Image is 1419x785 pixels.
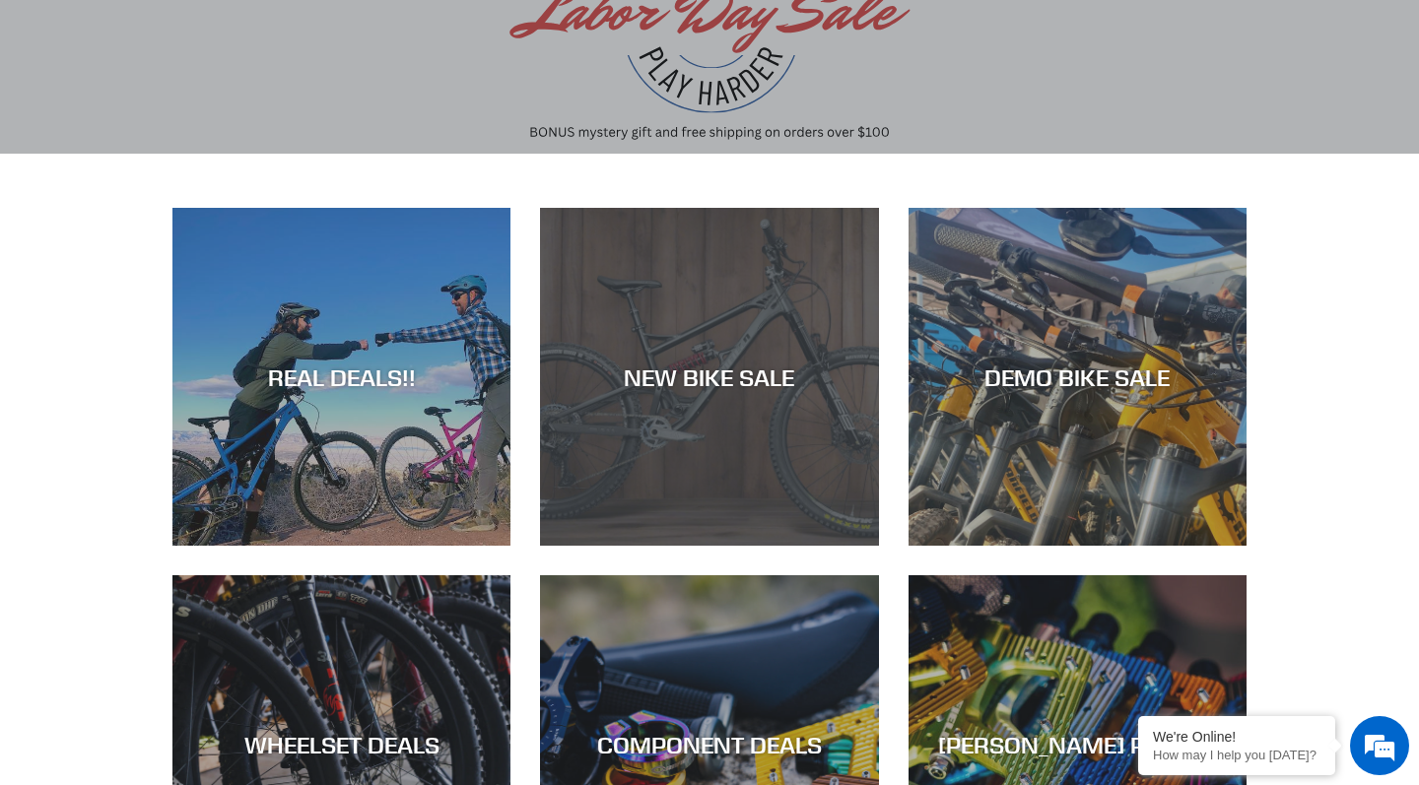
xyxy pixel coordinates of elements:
[540,362,878,391] div: NEW BIKE SALE
[909,362,1247,391] div: DEMO BIKE SALE
[540,731,878,759] div: COMPONENT DEALS
[1153,729,1320,745] div: We're Online!
[172,362,510,391] div: REAL DEALS!!
[172,731,510,759] div: WHEELSET DEALS
[909,731,1247,759] div: [PERSON_NAME] PEDALS
[1153,748,1320,762] p: How may I help you today?
[540,208,878,546] a: NEW BIKE SALE
[909,208,1247,546] a: DEMO BIKE SALE
[172,208,510,546] a: REAL DEALS!!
